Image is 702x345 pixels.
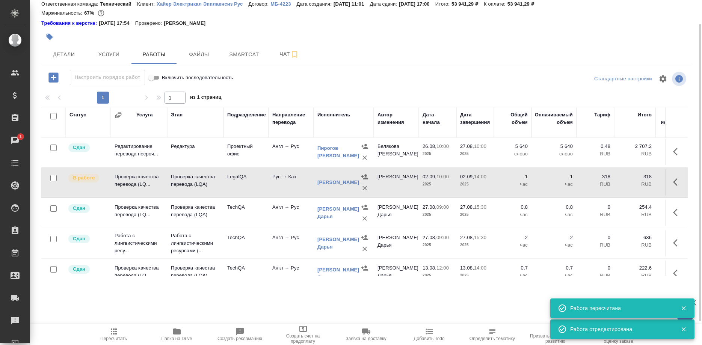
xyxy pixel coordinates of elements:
[535,264,573,272] p: 0,7
[374,169,419,196] td: [PERSON_NAME]
[618,143,652,150] p: 2 707,2
[669,264,687,282] button: Здесь прячутся важные кнопки
[423,211,453,218] p: 2025
[423,241,453,249] p: 2025
[618,241,652,249] p: RUB
[423,204,436,210] p: 27.08,
[423,181,453,188] p: 2025
[451,1,484,7] p: 53 941,29 ₽
[73,144,85,151] p: Сдан
[460,150,490,158] p: 2025
[359,262,370,274] button: Назначить
[359,274,370,285] button: Удалить
[460,174,474,179] p: 02.09,
[460,111,490,126] div: Дата завершения
[676,326,691,333] button: Закрыть
[162,74,233,81] span: Включить последовательность
[618,173,652,181] p: 318
[223,200,269,226] td: TechQA
[498,272,528,279] p: час
[535,241,573,249] p: час
[269,261,314,287] td: Англ → Рус
[498,234,528,241] p: 2
[181,50,217,59] span: Файлы
[269,169,314,196] td: Рус → Каз
[111,169,167,196] td: Проверка качества перевода (LQ...
[580,173,610,181] p: 318
[359,232,370,243] button: Назначить
[359,243,370,255] button: Удалить
[157,1,248,7] p: Хайер Электрикал Эпплаенсиз Рус
[73,235,85,243] p: Сдан
[618,203,652,211] p: 254,4
[535,181,573,188] p: час
[41,10,84,16] p: Маржинальность:
[271,50,307,59] span: Чат
[618,150,652,158] p: RUB
[68,234,107,244] div: Менеджер проверил работу исполнителя, передает ее на следующий этап
[370,1,399,7] p: Дата сдачи:
[580,143,610,150] p: 0,48
[334,1,370,7] p: [DATE] 11:01
[2,131,28,150] a: 1
[436,235,449,240] p: 09:00
[423,111,453,126] div: Дата начала
[73,265,85,273] p: Сдан
[535,111,573,126] div: Оплачиваемый объем
[68,264,107,274] div: Менеджер проверил работу исполнителя, передает ее на следующий этап
[226,50,262,59] span: Smartcat
[654,70,672,88] span: Настроить таблицу
[669,143,687,161] button: Здесь прячутся важные кнопки
[618,211,652,218] p: RUB
[68,173,107,183] div: Исполнитель выполняет работу
[359,152,370,163] button: Удалить
[317,179,359,185] a: [PERSON_NAME]
[73,205,85,212] p: Сдан
[672,72,688,86] span: Посмотреть информацию
[580,234,610,241] p: 0
[535,203,573,211] p: 0,8
[171,111,183,119] div: Этап
[618,272,652,279] p: RUB
[111,139,167,165] td: Редактирование перевода несроч...
[317,237,359,250] a: [PERSON_NAME] Дарья
[41,1,100,7] p: Ответственная команда:
[498,150,528,158] p: слово
[317,111,350,119] div: Исполнитель
[436,204,449,210] p: 09:00
[164,20,211,27] p: [PERSON_NAME]
[570,304,669,312] div: Работа пересчитана
[498,211,528,218] p: час
[580,150,610,158] p: RUB
[423,174,436,179] p: 02.09,
[100,1,137,7] p: Технический
[580,241,610,249] p: RUB
[297,1,334,7] p: Дата создания:
[135,20,164,27] p: Проверено:
[436,265,449,271] p: 12:00
[171,232,220,255] p: Работа с лингвистическими ресурсами (...
[69,111,86,119] div: Статус
[317,267,359,280] a: [PERSON_NAME] Дарья
[269,200,314,226] td: Англ → Рус
[498,143,528,150] p: 5 640
[223,261,269,287] td: TechQA
[535,143,573,150] p: 5 640
[359,213,370,224] button: Удалить
[374,139,419,165] td: Белякова [PERSON_NAME]
[171,203,220,218] p: Проверка качества перевода (LQA)
[460,235,474,240] p: 27.08,
[592,73,654,85] div: split button
[498,203,528,211] p: 0,8
[570,325,669,333] div: Работа отредактирована
[535,272,573,279] p: час
[111,261,167,287] td: Проверка качества перевода (LQ...
[460,204,474,210] p: 27.08,
[317,145,359,158] a: Пирогов [PERSON_NAME]
[223,139,269,165] td: Проектный офис
[115,111,122,119] button: Сгруппировать
[436,143,449,149] p: 10:00
[270,1,296,7] p: МБ-4223
[474,204,486,210] p: 15:30
[580,264,610,272] p: 0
